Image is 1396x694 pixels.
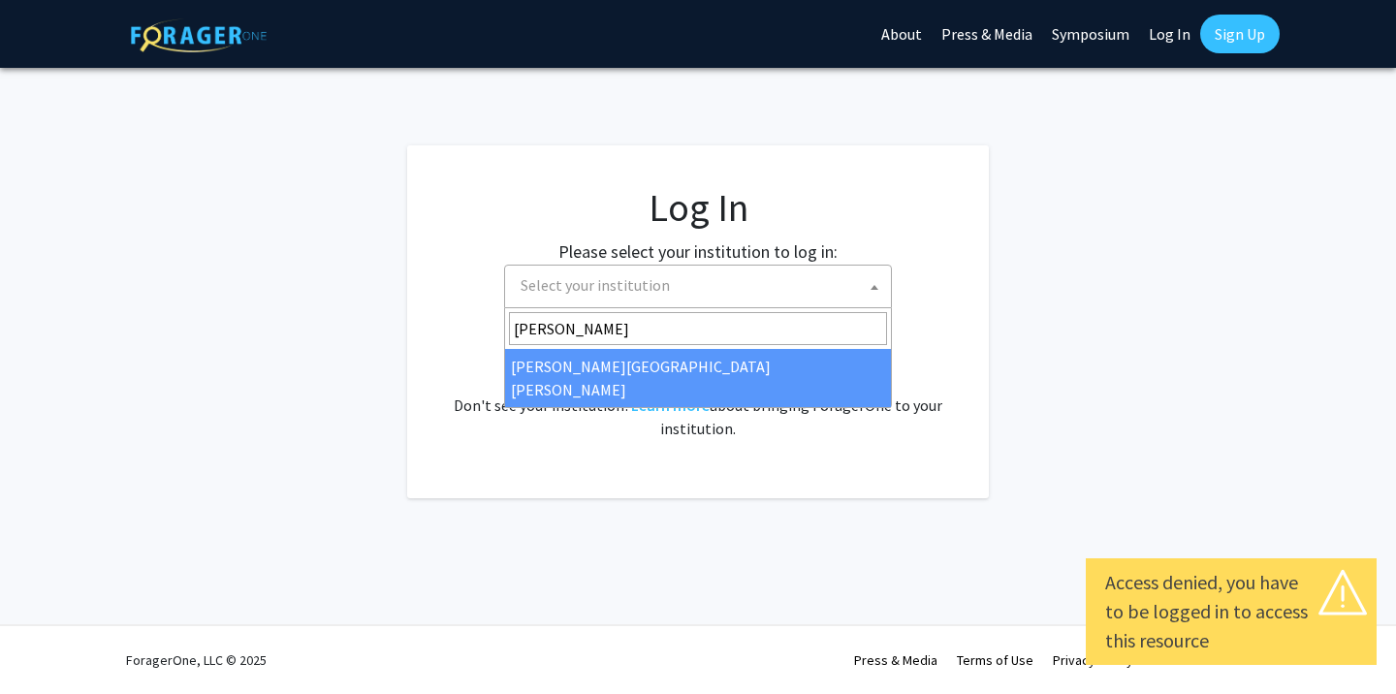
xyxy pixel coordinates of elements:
span: Select your institution [513,266,891,305]
input: Search [509,312,887,345]
a: Terms of Use [957,651,1033,669]
li: [PERSON_NAME][GEOGRAPHIC_DATA][PERSON_NAME] [505,349,891,407]
span: Select your institution [504,265,892,308]
div: ForagerOne, LLC © 2025 [126,626,267,694]
div: Access denied, you have to be logged in to access this resource [1105,568,1357,655]
img: ForagerOne Logo [131,18,267,52]
span: Select your institution [521,275,670,295]
a: Privacy Policy [1053,651,1133,669]
iframe: Chat [15,607,82,679]
div: No account? . Don't see your institution? about bringing ForagerOne to your institution. [446,347,950,440]
a: Press & Media [854,651,937,669]
a: Sign Up [1200,15,1280,53]
label: Please select your institution to log in: [558,238,838,265]
h1: Log In [446,184,950,231]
